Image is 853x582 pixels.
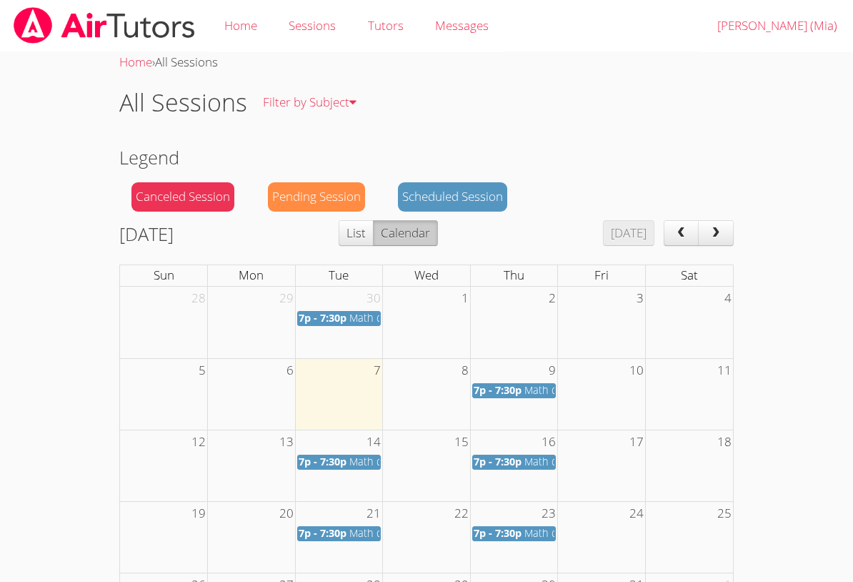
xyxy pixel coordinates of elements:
span: All Sessions [155,54,218,70]
h1: All Sessions [119,84,247,121]
span: 25 [716,502,733,526]
span: 12 [190,430,207,454]
span: Tue [329,267,349,283]
span: 24 [628,502,645,526]
div: › [119,52,734,73]
button: Calendar [373,220,438,246]
span: 1 [460,287,470,310]
h2: Legend [119,144,734,171]
span: 11 [716,359,733,383]
span: 28 [190,287,207,310]
span: Math or Reading [524,526,603,540]
span: 19 [190,502,207,526]
span: 2 [547,287,557,310]
span: 13 [278,430,295,454]
span: 16 [540,430,557,454]
span: 9 [547,359,557,383]
a: 7p - 7:30p Math or Reading [297,311,381,326]
span: 7p - 7:30p [474,383,522,397]
span: 7p - 7:30p [299,526,346,540]
span: 5 [197,359,207,383]
span: 7p - 7:30p [474,526,522,540]
span: 14 [365,430,382,454]
span: 23 [540,502,557,526]
h2: [DATE] [119,220,174,247]
span: 18 [716,430,733,454]
span: Math or Reading [524,455,603,468]
span: Mon [239,267,264,283]
span: Wed [414,267,439,283]
button: List [339,220,374,246]
span: 4 [723,287,733,310]
span: Math or Reading [349,526,428,540]
button: prev [664,220,699,246]
span: 8 [460,359,470,383]
span: 7 [372,359,382,383]
span: 7p - 7:30p [299,455,346,468]
span: 6 [285,359,295,383]
span: 10 [628,359,645,383]
span: 15 [453,430,470,454]
a: 7p - 7:30p Math or Reading [472,526,557,541]
span: Fri [594,267,609,283]
span: 22 [453,502,470,526]
span: Messages [435,17,489,34]
span: 17 [628,430,645,454]
span: Math or Reading [349,311,428,325]
a: Filter by Subject [247,77,372,129]
span: Thu [504,267,524,283]
span: 7p - 7:30p [299,311,346,325]
a: 7p - 7:30p Math or Reading [472,383,557,398]
button: next [698,220,734,246]
span: 29 [278,287,295,310]
span: Sat [681,267,698,283]
span: 20 [278,502,295,526]
span: Math or Reading [524,383,603,397]
a: Home [119,54,152,70]
img: airtutors_banner-c4298cdbf04f3fff15de1276eac7730deb9818008684d7c2e4769d2f7ddbe033.png [12,7,196,44]
a: 7p - 7:30p Math or Reading [297,526,381,541]
a: 7p - 7:30p Math or Reading [472,455,557,470]
span: 3 [635,287,645,310]
div: Pending Session [268,182,365,212]
div: Canceled Session [131,182,234,212]
button: [DATE] [603,220,654,246]
span: 21 [365,502,382,526]
div: Scheduled Session [398,182,507,212]
span: 30 [365,287,382,310]
span: Sun [154,267,174,283]
span: Math or Reading [349,455,428,468]
a: 7p - 7:30p Math or Reading [297,455,381,470]
span: 7p - 7:30p [474,455,522,468]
